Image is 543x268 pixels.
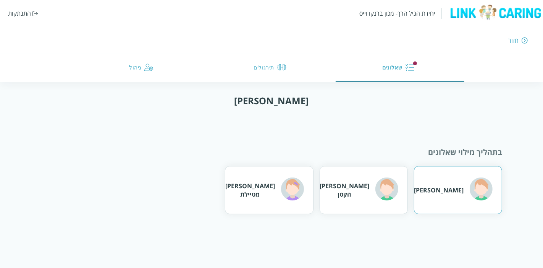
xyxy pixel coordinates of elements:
img: שאלונים [405,63,414,72]
img: logo [448,4,543,21]
div: חזור [508,36,519,45]
div: [PERSON_NAME] [234,94,309,107]
button: ניהול [79,54,207,82]
div: [PERSON_NAME] מטיילת [225,182,275,199]
img: איילת מטיילת [281,178,304,200]
div: [PERSON_NAME] הקטן [320,182,369,199]
div: בתהליך מילוי שאלונים [41,147,503,157]
img: תירגולים [277,63,286,72]
div: [PERSON_NAME] [414,186,464,194]
img: דני דין [470,178,493,200]
div: יחידת הגיל הרך- מכון ברנקו וייס [359,9,435,18]
img: חזור [522,37,528,44]
div: התנתקות [8,9,31,18]
img: התנתקות [32,11,38,16]
button: שאלונים [336,54,464,82]
button: תירגולים [207,54,336,82]
img: יהונתן הקטן [375,178,398,200]
img: ניהול [144,63,154,72]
